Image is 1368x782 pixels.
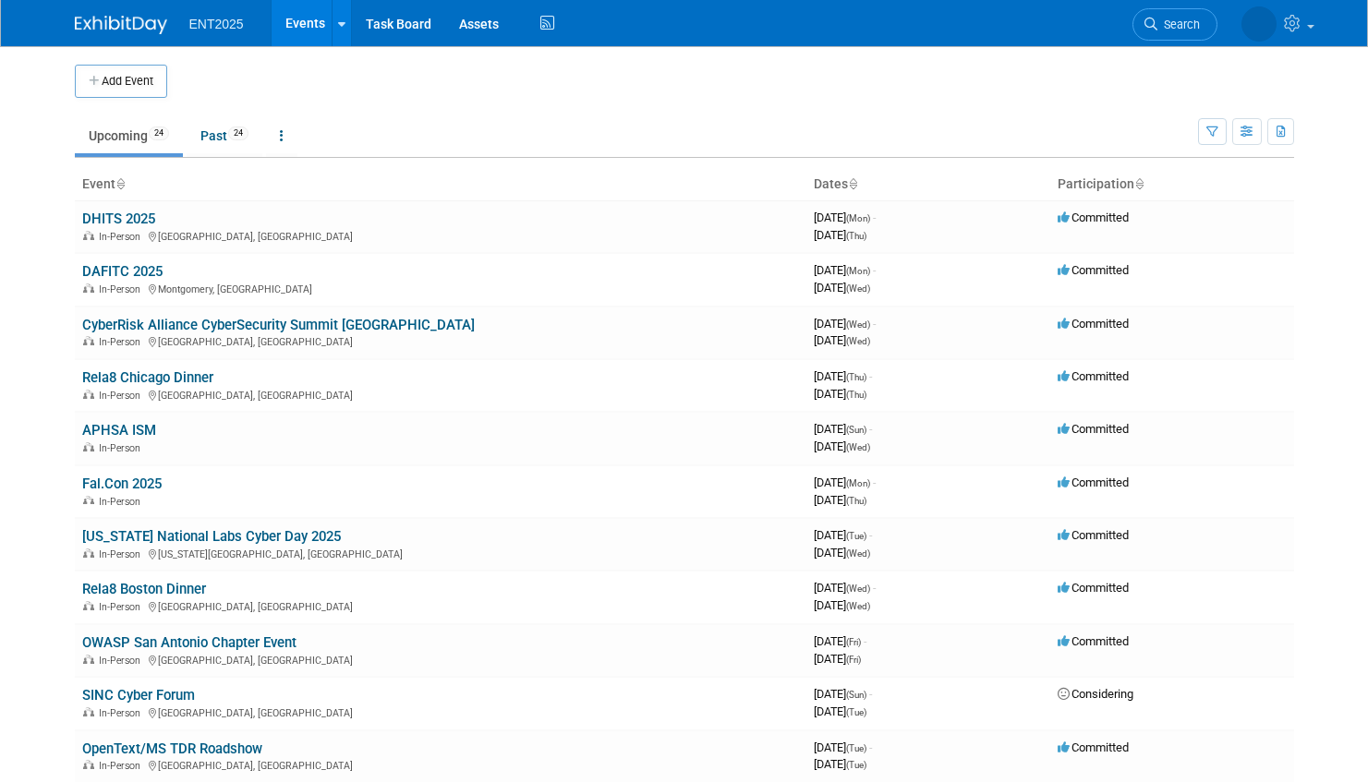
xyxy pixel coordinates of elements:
span: In-Person [99,283,146,295]
span: [DATE] [814,634,866,648]
span: Committed [1058,740,1129,754]
div: [US_STATE][GEOGRAPHIC_DATA], [GEOGRAPHIC_DATA] [82,546,799,560]
span: (Wed) [846,442,870,452]
span: [DATE] [814,263,876,277]
span: [DATE] [814,528,872,542]
span: Committed [1058,528,1129,542]
span: [DATE] [814,704,866,718]
span: (Fri) [846,637,861,647]
span: (Wed) [846,601,870,611]
a: DHITS 2025 [82,211,155,227]
a: Fal.Con 2025 [82,475,162,492]
span: ENT2025 [189,17,244,31]
span: - [873,581,876,595]
span: - [869,422,872,436]
span: Committed [1058,317,1129,331]
span: 24 [149,126,169,140]
span: (Wed) [846,319,870,330]
span: (Wed) [846,583,870,594]
span: (Tue) [846,743,866,753]
img: In-Person Event [83,496,94,505]
img: In-Person Event [83,336,94,345]
div: Montgomery, [GEOGRAPHIC_DATA] [82,281,799,295]
span: - [864,634,866,648]
a: Search [1132,8,1217,41]
span: - [869,687,872,701]
span: In-Person [99,231,146,243]
span: (Tue) [846,760,866,770]
span: (Fri) [846,655,861,665]
img: In-Person Event [83,283,94,293]
span: - [873,317,876,331]
span: (Sun) [846,425,866,435]
span: [DATE] [814,546,870,559]
span: - [869,528,872,542]
img: In-Person Event [83,601,94,610]
img: In-Person Event [83,231,94,240]
span: In-Person [99,442,146,454]
a: DAFITC 2025 [82,263,163,280]
div: [GEOGRAPHIC_DATA], [GEOGRAPHIC_DATA] [82,333,799,348]
a: Rela8 Chicago Dinner [82,369,213,386]
a: Sort by Participation Type [1134,176,1144,191]
a: Rela8 Boston Dinner [82,581,206,597]
span: [DATE] [814,493,866,507]
div: [GEOGRAPHIC_DATA], [GEOGRAPHIC_DATA] [82,598,799,613]
span: [DATE] [814,740,872,754]
img: Rose Bodin [1241,6,1277,42]
img: In-Person Event [83,707,94,716]
a: Sort by Event Name [115,176,125,191]
span: In-Person [99,655,146,667]
span: Committed [1058,422,1129,436]
span: [DATE] [814,317,876,331]
a: Past24 [187,118,262,153]
span: [DATE] [814,387,866,401]
a: CyberRisk Alliance CyberSecurity Summit [GEOGRAPHIC_DATA] [82,317,475,333]
img: In-Person Event [83,655,94,664]
span: (Mon) [846,266,870,276]
th: Participation [1050,169,1294,200]
span: (Mon) [846,213,870,223]
span: [DATE] [814,581,876,595]
span: Considering [1058,687,1133,701]
span: - [873,475,876,489]
a: APHSA ISM [82,422,156,439]
span: [DATE] [814,598,870,612]
span: (Mon) [846,478,870,488]
span: Committed [1058,369,1129,383]
span: [DATE] [814,211,876,224]
span: (Thu) [846,496,866,506]
div: [GEOGRAPHIC_DATA], [GEOGRAPHIC_DATA] [82,652,799,667]
span: In-Person [99,336,146,348]
span: Committed [1058,634,1129,648]
a: OpenText/MS TDR Roadshow [82,740,262,757]
span: [DATE] [814,687,872,701]
th: Dates [806,169,1050,200]
span: (Wed) [846,283,870,294]
a: [US_STATE] National Labs Cyber Day 2025 [82,528,341,545]
span: Committed [1058,475,1129,489]
span: [DATE] [814,439,870,453]
span: (Thu) [846,390,866,400]
span: Committed [1058,211,1129,224]
img: ExhibitDay [75,16,167,34]
span: (Tue) [846,531,866,541]
span: In-Person [99,601,146,613]
span: - [869,740,872,754]
img: In-Person Event [83,442,94,451]
span: [DATE] [814,228,866,242]
span: (Wed) [846,548,870,559]
a: SINC Cyber Forum [82,687,195,704]
div: [GEOGRAPHIC_DATA], [GEOGRAPHIC_DATA] [82,228,799,243]
span: - [869,369,872,383]
span: In-Person [99,390,146,402]
span: Search [1157,18,1200,31]
span: [DATE] [814,281,870,295]
span: (Tue) [846,707,866,717]
a: OWASP San Antonio Chapter Event [82,634,297,651]
span: In-Person [99,760,146,772]
span: [DATE] [814,369,872,383]
span: In-Person [99,707,146,719]
span: (Sun) [846,690,866,700]
img: In-Person Event [83,760,94,769]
